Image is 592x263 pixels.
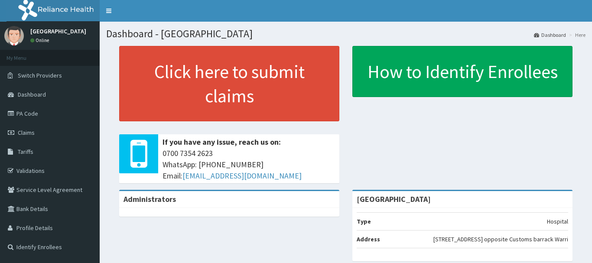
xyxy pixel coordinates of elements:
span: Claims [18,129,35,136]
strong: [GEOGRAPHIC_DATA] [357,194,431,204]
h1: Dashboard - [GEOGRAPHIC_DATA] [106,28,585,39]
span: Dashboard [18,91,46,98]
b: Administrators [124,194,176,204]
b: Type [357,218,371,225]
p: [STREET_ADDRESS] opposite Customs barrack Warri [433,235,568,244]
img: User Image [4,26,24,45]
b: If you have any issue, reach us on: [163,137,281,147]
b: Address [357,235,380,243]
a: Online [30,37,51,43]
span: Switch Providers [18,71,62,79]
span: Tariffs [18,148,33,156]
li: Here [567,31,585,39]
a: [EMAIL_ADDRESS][DOMAIN_NAME] [182,171,302,181]
span: 0700 7354 2623 WhatsApp: [PHONE_NUMBER] Email: [163,148,335,181]
a: How to Identify Enrollees [352,46,572,97]
a: Click here to submit claims [119,46,339,121]
p: [GEOGRAPHIC_DATA] [30,28,86,34]
a: Dashboard [534,31,566,39]
p: Hospital [547,217,568,226]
